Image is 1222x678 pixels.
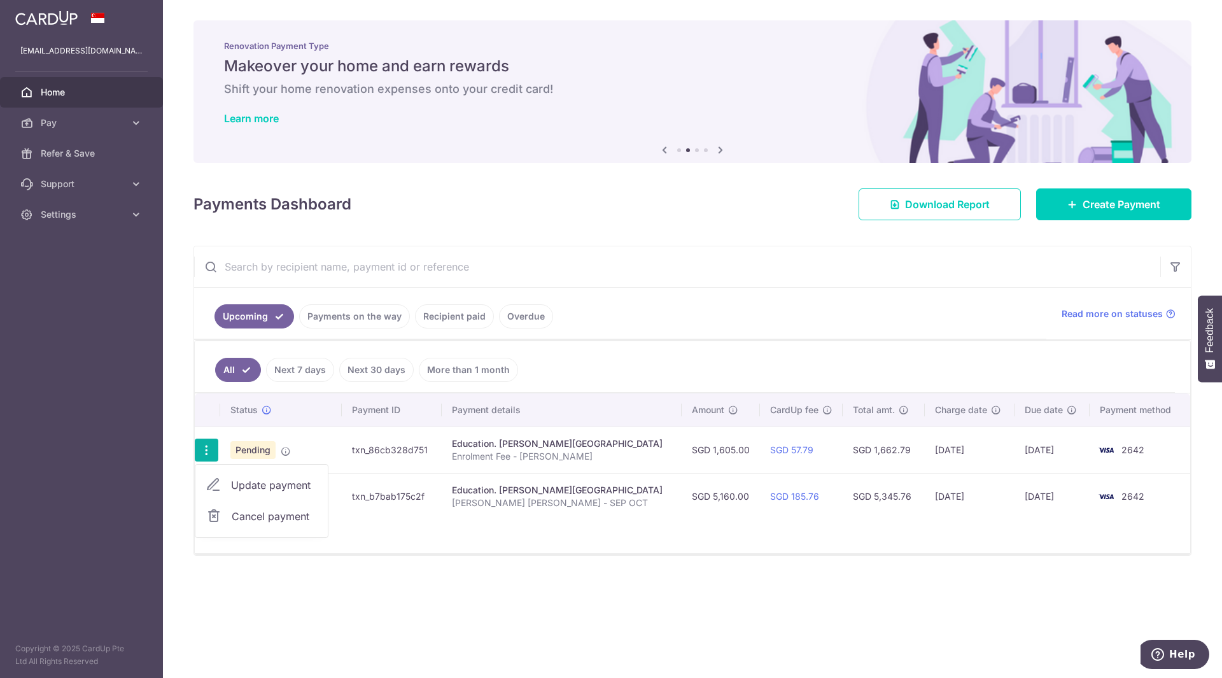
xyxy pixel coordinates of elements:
[41,208,125,221] span: Settings
[41,147,125,160] span: Refer & Save
[224,56,1161,76] h5: Makeover your home and earn rewards
[415,304,494,328] a: Recipient paid
[230,404,258,416] span: Status
[1025,404,1063,416] span: Due date
[935,404,987,416] span: Charge date
[925,473,1015,519] td: [DATE]
[266,358,334,382] a: Next 7 days
[1198,295,1222,382] button: Feedback - Show survey
[1093,442,1119,458] img: Bank Card
[1121,444,1144,455] span: 2642
[214,304,294,328] a: Upcoming
[224,81,1161,97] h6: Shift your home renovation expenses onto your credit card!
[1083,197,1160,212] span: Create Payment
[342,473,442,519] td: txn_b7bab175c2f
[1062,307,1176,320] a: Read more on statuses
[342,427,442,473] td: txn_86cb328d751
[925,427,1015,473] td: [DATE]
[452,450,671,463] p: Enrolment Fee - [PERSON_NAME]
[682,427,760,473] td: SGD 1,605.00
[442,393,682,427] th: Payment details
[452,497,671,509] p: [PERSON_NAME] [PERSON_NAME] - SEP OCT
[15,10,78,25] img: CardUp
[770,404,818,416] span: CardUp fee
[342,393,442,427] th: Payment ID
[692,404,724,416] span: Amount
[419,358,518,382] a: More than 1 month
[41,117,125,129] span: Pay
[1062,307,1163,320] span: Read more on statuses
[499,304,553,328] a: Overdue
[452,437,671,450] div: Education. [PERSON_NAME][GEOGRAPHIC_DATA]
[41,178,125,190] span: Support
[682,473,760,519] td: SGD 5,160.00
[230,441,276,459] span: Pending
[1015,427,1090,473] td: [DATE]
[770,491,819,502] a: SGD 185.76
[859,188,1021,220] a: Download Report
[1141,640,1209,672] iframe: Opens a widget where you can find more information
[1204,308,1216,353] span: Feedback
[41,86,125,99] span: Home
[452,484,671,497] div: Education. [PERSON_NAME][GEOGRAPHIC_DATA]
[224,41,1161,51] p: Renovation Payment Type
[194,246,1160,287] input: Search by recipient name, payment id or reference
[843,473,925,519] td: SGD 5,345.76
[1036,188,1191,220] a: Create Payment
[193,20,1191,163] img: Renovation banner
[1093,489,1119,504] img: Bank Card
[1121,491,1144,502] span: 2642
[1090,393,1190,427] th: Payment method
[853,404,895,416] span: Total amt.
[770,444,813,455] a: SGD 57.79
[20,45,143,57] p: [EMAIL_ADDRESS][DOMAIN_NAME]
[299,304,410,328] a: Payments on the way
[1015,473,1090,519] td: [DATE]
[215,358,261,382] a: All
[193,193,351,216] h4: Payments Dashboard
[339,358,414,382] a: Next 30 days
[843,427,925,473] td: SGD 1,662.79
[905,197,990,212] span: Download Report
[224,112,279,125] a: Learn more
